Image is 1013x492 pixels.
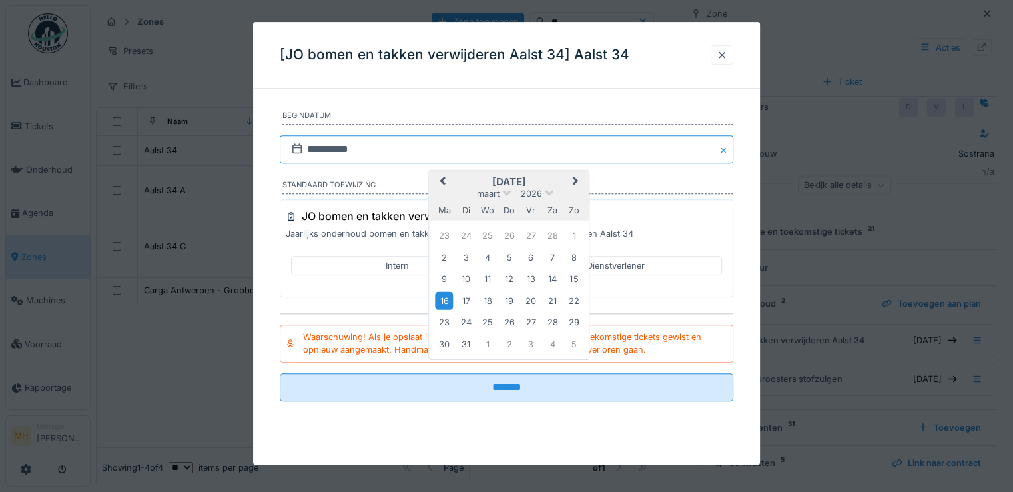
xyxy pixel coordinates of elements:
[457,335,475,353] div: Choose dinsdag 31 maart 2026
[280,47,629,63] h3: [JO bomen en takken verwijderen Aalst 34] Aalst 34
[565,292,583,310] div: Choose zondag 22 maart 2026
[521,270,539,288] div: Choose vrijdag 13 maart 2026
[521,201,539,219] div: vrijdag
[565,249,583,267] div: Choose zondag 8 maart 2026
[457,292,475,310] div: Choose dinsdag 17 maart 2026
[435,227,453,245] div: Choose maandag 23 februari 2026
[478,270,496,288] div: Choose woensdag 11 maart 2026
[565,335,583,353] div: Choose zondag 5 april 2026
[521,335,539,353] div: Choose vrijdag 3 april 2026
[282,179,733,194] label: Standaard toewijzing
[429,176,589,188] h2: [DATE]
[521,249,539,267] div: Choose vrijdag 6 maart 2026
[435,335,453,353] div: Choose maandag 30 maart 2026
[282,110,733,125] label: Begindatum
[435,313,453,331] div: Choose maandag 23 maart 2026
[567,172,588,193] button: Next Month
[500,335,518,353] div: Choose donderdag 2 april 2026
[430,172,452,193] button: Previous Month
[478,201,496,219] div: woensdag
[543,292,561,310] div: Choose zaterdag 21 maart 2026
[500,249,518,267] div: Choose donderdag 5 maart 2026
[521,227,539,245] div: Choose vrijdag 27 februari 2026
[457,313,475,331] div: Choose dinsdag 24 maart 2026
[565,270,583,288] div: Choose zondag 15 maart 2026
[435,201,453,219] div: maandag
[303,331,727,356] div: Waarschuwing! Als je opslaat in dit onderhoud, worden alle taken in toekomstige tickets gewist en...
[478,227,496,245] div: Choose woensdag 25 februari 2026
[478,249,496,267] div: Choose woensdag 4 maart 2026
[565,313,583,331] div: Choose zondag 29 maart 2026
[543,335,561,353] div: Choose zaterdag 4 april 2026
[286,227,727,240] p: Jaarlijks onderhoud bomen en takken verwijderen + ook vijver proper maken Aalst 34
[302,210,512,223] h3: JO bomen en takken verwijderen Aalst 34
[500,313,518,331] div: Choose donderdag 26 maart 2026
[435,292,453,310] div: Choose maandag 16 maart 2026
[543,227,561,245] div: Choose zaterdag 28 februari 2026
[457,227,475,245] div: Choose dinsdag 24 februari 2026
[478,335,496,353] div: Choose woensdag 1 april 2026
[719,135,733,163] button: Close
[457,249,475,267] div: Choose dinsdag 3 maart 2026
[457,201,475,219] div: dinsdag
[500,270,518,288] div: Choose donderdag 12 maart 2026
[434,225,585,355] div: Month maart, 2026
[565,201,583,219] div: zondag
[521,292,539,310] div: Choose vrijdag 20 maart 2026
[457,270,475,288] div: Choose dinsdag 10 maart 2026
[478,292,496,310] div: Choose woensdag 18 maart 2026
[435,249,453,267] div: Choose maandag 2 maart 2026
[520,189,541,199] span: 2026
[500,227,518,245] div: Choose donderdag 26 februari 2026
[386,259,409,272] div: Intern
[587,259,645,272] div: Dienstverlener
[478,313,496,331] div: Choose woensdag 25 maart 2026
[543,313,561,331] div: Choose zaterdag 28 maart 2026
[521,313,539,331] div: Choose vrijdag 27 maart 2026
[543,249,561,267] div: Choose zaterdag 7 maart 2026
[435,270,453,288] div: Choose maandag 9 maart 2026
[500,201,518,219] div: donderdag
[476,189,499,199] span: maart
[543,201,561,219] div: zaterdag
[565,227,583,245] div: Choose zondag 1 maart 2026
[543,270,561,288] div: Choose zaterdag 14 maart 2026
[500,292,518,310] div: Choose donderdag 19 maart 2026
